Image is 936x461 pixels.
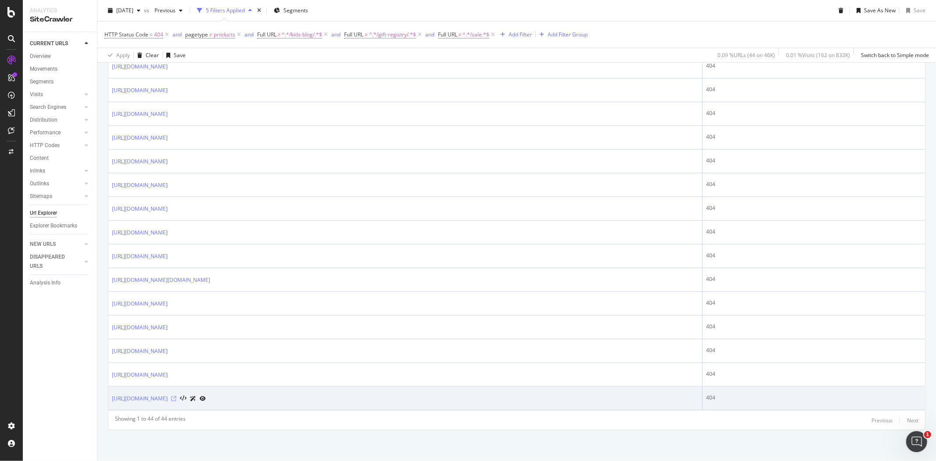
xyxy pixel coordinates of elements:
a: Url Explorer [30,209,91,218]
div: and [244,31,254,38]
a: [URL][DOMAIN_NAME] [112,86,168,95]
span: Previous [151,7,176,14]
div: Outlinks [30,179,49,188]
a: [URL][DOMAIN_NAME] [112,205,168,213]
a: [URL][DOMAIN_NAME] [112,371,168,379]
button: 5 Filters Applied [194,4,255,18]
span: 1 [924,431,931,438]
div: 404 [706,204,922,212]
span: ^.*/sale.*$ [463,29,489,41]
a: DISAPPEARED URLS [30,252,82,271]
div: Analysis Info [30,278,61,288]
a: [URL][DOMAIN_NAME] [112,133,168,142]
div: Performance [30,128,61,137]
a: Explorer Bookmarks [30,221,91,230]
div: 404 [706,275,922,283]
div: Url Explorer [30,209,57,218]
a: [URL][DOMAIN_NAME] [112,347,168,356]
span: vs [144,7,151,14]
span: HTTP Status Code [104,31,148,38]
div: 404 [706,157,922,165]
div: Save As New [864,7,896,14]
div: and [425,31,434,38]
a: Inlinks [30,166,82,176]
div: Previous [871,417,893,424]
a: Analysis Info [30,278,91,288]
div: Inlinks [30,166,45,176]
div: 0.01 % Visits ( 162 on 832K ) [786,51,850,59]
button: Next [907,415,918,425]
span: ≠ [209,31,212,38]
button: Save [163,48,186,62]
a: [URL][DOMAIN_NAME] [112,181,168,190]
div: Explorer Bookmarks [30,221,77,230]
button: Previous [871,415,893,425]
a: [URL][DOMAIN_NAME] [112,394,168,403]
div: SiteCrawler [30,14,90,25]
button: View HTML Source [180,396,186,402]
a: Segments [30,77,91,86]
a: Sitemaps [30,192,82,201]
span: ≠ [365,31,368,38]
span: Full URL [344,31,363,38]
a: [URL][DOMAIN_NAME] [112,228,168,237]
div: NEW URLS [30,240,56,249]
span: Full URL [438,31,457,38]
span: = [150,31,153,38]
div: Next [907,417,918,424]
div: times [255,6,263,15]
a: Search Engines [30,103,82,112]
div: 404 [706,370,922,378]
a: AI Url Details [190,394,196,403]
div: Save [914,7,925,14]
button: Clear [134,48,159,62]
a: Movements [30,65,91,74]
span: ^.*/kids-blog/.*$ [282,29,322,41]
a: NEW URLS [30,240,82,249]
button: and [244,30,254,39]
a: Visit Online Page [171,396,176,401]
div: HTTP Codes [30,141,60,150]
div: 404 [706,299,922,307]
div: 404 [706,228,922,236]
div: Content [30,154,49,163]
div: Clear [146,51,159,59]
div: Showing 1 to 44 of 44 entries [115,415,186,425]
div: DISAPPEARED URLS [30,252,74,271]
button: and [331,30,341,39]
button: Add Filter [497,29,532,40]
div: 404 [706,133,922,141]
div: 404 [706,109,922,117]
div: Distribution [30,115,57,125]
div: 404 [706,394,922,402]
div: Search Engines [30,103,66,112]
span: 2025 Sep. 5th [116,7,133,14]
a: Visits [30,90,82,99]
div: Movements [30,65,57,74]
div: 404 [706,323,922,331]
button: Apply [104,48,130,62]
span: Full URL [257,31,276,38]
a: [URL][DOMAIN_NAME] [112,62,168,71]
button: and [425,30,434,39]
button: and [172,30,182,39]
iframe: Intercom live chat [906,431,927,452]
div: 404 [706,62,922,70]
div: and [331,31,341,38]
div: and [172,31,182,38]
span: 404 [154,29,163,41]
div: Add Filter [509,31,532,38]
a: [URL][DOMAIN_NAME] [112,252,168,261]
div: Switch back to Simple mode [861,51,929,59]
button: Add Filter Group [536,29,588,40]
div: Segments [30,77,54,86]
button: [DATE] [104,4,144,18]
button: Previous [151,4,186,18]
div: 0.09 % URLs ( 44 on 46K ) [717,51,775,59]
span: ≠ [278,31,281,38]
button: Segments [270,4,312,18]
div: Add Filter Group [548,31,588,38]
div: 404 [706,252,922,259]
div: 5 Filters Applied [206,7,245,14]
a: URL Inspection [200,394,206,403]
